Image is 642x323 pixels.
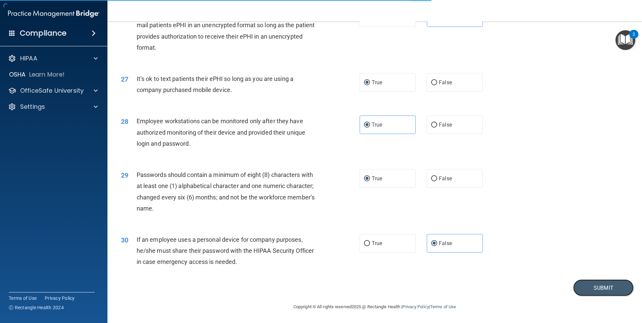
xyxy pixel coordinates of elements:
[137,10,316,51] span: Even though regular email is not secure, practices are allowed to e-mail patients ePHI in an unen...
[45,295,75,302] a: Privacy Policy
[431,80,437,85] input: False
[439,122,452,128] span: False
[9,295,37,302] a: Terms of Use
[364,123,370,128] input: True
[364,241,370,246] input: True
[431,123,437,128] input: False
[364,80,370,85] input: True
[137,75,293,93] span: It’s ok to text patients their ePHI so long as you are using a company purchased mobile device.
[137,236,314,265] span: If an employee uses a personal device for company purposes, he/she must share their password with...
[121,75,128,83] span: 27
[439,175,452,182] span: False
[573,279,634,296] button: Submit
[8,103,98,111] a: Settings
[372,240,382,246] span: True
[439,240,452,246] span: False
[430,304,456,309] a: Terms of Use
[9,304,64,311] span: Ⓒ Rectangle Health 2024
[121,236,128,244] span: 30
[431,176,437,181] input: False
[372,122,382,128] span: True
[364,176,370,181] input: True
[8,7,99,20] img: PMB logo
[9,71,26,79] p: OSHA
[615,30,635,50] button: Open Resource Center, 2 new notifications
[20,103,45,111] p: Settings
[252,296,497,318] div: Copyright © All rights reserved 2025 @ Rectangle Health | |
[372,79,382,86] span: True
[121,118,128,126] span: 28
[29,71,65,79] p: Learn More!
[20,54,37,62] p: HIPAA
[372,175,382,182] span: True
[137,171,315,212] span: Passwords should contain a minimum of eight (8) characters with at least one (1) alphabetical cha...
[20,87,84,95] p: OfficeSafe University
[439,79,452,86] span: False
[121,171,128,179] span: 29
[402,304,429,309] a: Privacy Policy
[137,118,305,147] span: Employee workstations can be monitored only after they have authorized monitoring of their device...
[431,241,437,246] input: False
[8,54,98,62] a: HIPAA
[8,87,98,95] a: OfficeSafe University
[20,29,66,38] h4: Compliance
[633,34,635,43] div: 2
